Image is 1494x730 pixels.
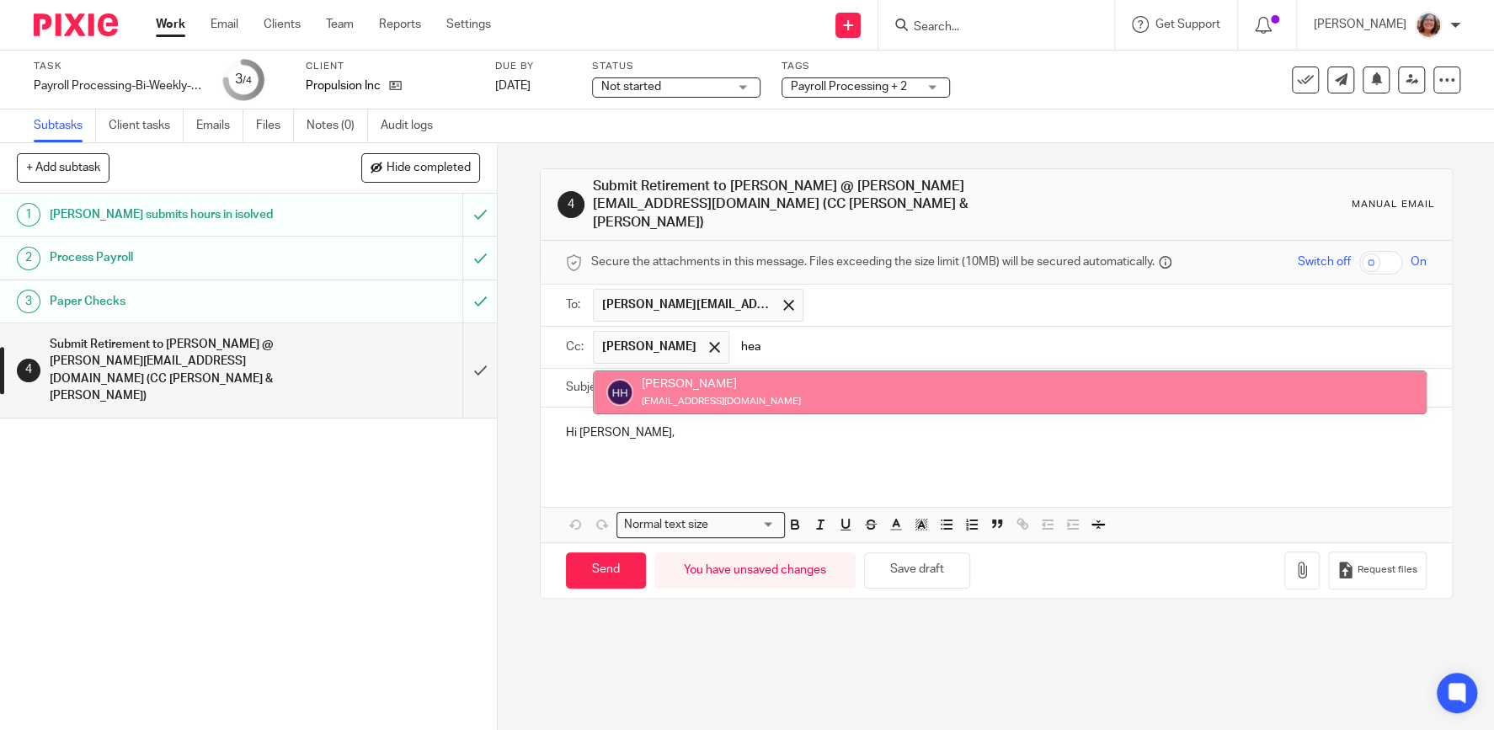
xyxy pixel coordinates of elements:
div: [PERSON_NAME] [642,376,801,392]
a: Emails [196,109,243,142]
div: 3 [235,70,252,89]
a: Clients [264,16,301,33]
span: [PERSON_NAME][EMAIL_ADDRESS][DOMAIN_NAME] [602,296,771,313]
a: Team [326,16,354,33]
div: You have unsaved changes [654,552,856,589]
label: Client [306,60,474,73]
div: 4 [558,191,584,218]
button: Save draft [864,552,970,589]
button: Request files [1328,551,1426,589]
span: Get Support [1155,19,1220,30]
span: Secure the attachments in this message. Files exceeding the size limit (10MB) will be secured aut... [591,253,1155,270]
a: Reports [379,16,421,33]
a: Audit logs [381,109,446,142]
span: Payroll Processing + 2 [791,81,907,93]
img: Pixie [34,13,118,36]
h1: Submit Retirement to [PERSON_NAME] @ [PERSON_NAME][EMAIL_ADDRESS][DOMAIN_NAME] (CC [PERSON_NAME] ... [593,178,1032,232]
div: Payroll Processing-Bi-Weekly-Propulsion/SwimLabs [34,77,202,94]
span: [PERSON_NAME] [602,338,696,355]
div: Manual email [1352,198,1435,211]
p: Hi [PERSON_NAME], [566,424,1427,459]
small: /4 [243,76,252,85]
a: Notes (0) [307,109,368,142]
input: Send [566,552,646,589]
h1: Submit Retirement to [PERSON_NAME] @ [PERSON_NAME][EMAIL_ADDRESS][DOMAIN_NAME] (CC [PERSON_NAME] ... [50,332,314,408]
span: Not started [601,81,661,93]
a: Client tasks [109,109,184,142]
h1: Paper Checks [50,289,314,314]
img: LB%20Reg%20Headshot%208-2-23.jpg [1415,12,1442,39]
span: Switch off [1298,253,1351,270]
label: Cc: [566,338,584,355]
h1: [PERSON_NAME] submits hours in isolved [50,202,314,227]
a: Email [211,16,238,33]
div: 3 [17,290,40,313]
img: svg%3E [606,379,633,406]
label: Tags [782,60,950,73]
a: Files [256,109,294,142]
p: Propulsion Inc [306,77,381,94]
button: + Add subtask [17,153,109,182]
div: 2 [17,247,40,270]
span: On [1411,253,1427,270]
div: 1 [17,203,40,226]
input: Search [912,20,1064,35]
div: 4 [17,359,40,382]
h1: Process Payroll [50,245,314,270]
div: Search for option [616,512,785,538]
a: Settings [446,16,491,33]
button: Hide completed [361,153,480,182]
span: Hide completed [387,162,471,175]
label: Status [592,60,760,73]
span: Request files [1358,563,1417,577]
label: Task [34,60,202,73]
input: Search for option [714,516,775,534]
a: Work [156,16,185,33]
label: To: [566,296,584,313]
small: [EMAIL_ADDRESS][DOMAIN_NAME] [642,397,801,406]
label: Subject: [566,379,610,396]
span: Normal text size [621,516,712,534]
label: Due by [495,60,571,73]
span: [DATE] [495,80,531,92]
a: Subtasks [34,109,96,142]
p: [PERSON_NAME] [1314,16,1406,33]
